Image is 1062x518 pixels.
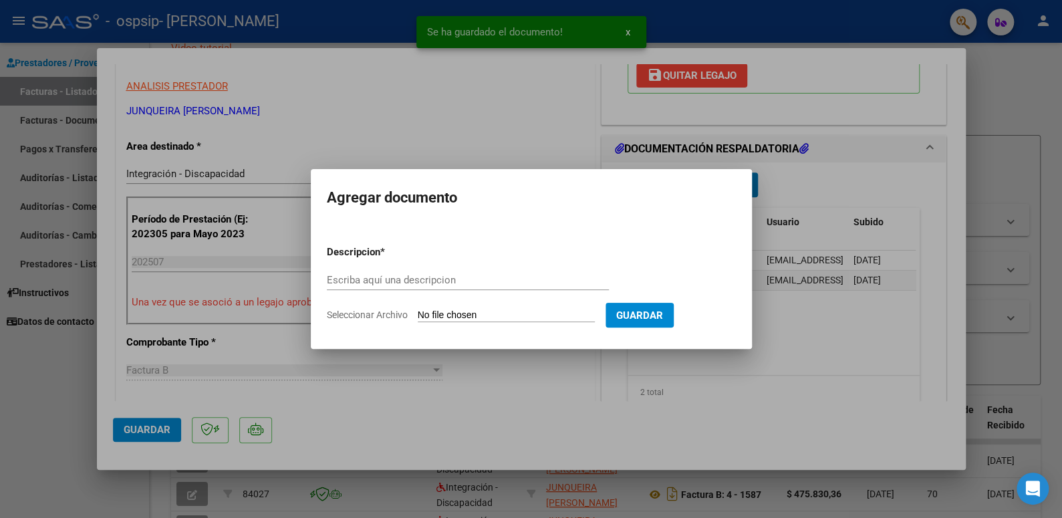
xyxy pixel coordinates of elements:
span: Guardar [616,309,663,321]
div: Open Intercom Messenger [1017,473,1049,505]
span: Seleccionar Archivo [327,309,408,320]
button: Guardar [606,303,674,328]
h2: Agregar documento [327,185,736,211]
p: Descripcion [327,245,450,260]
